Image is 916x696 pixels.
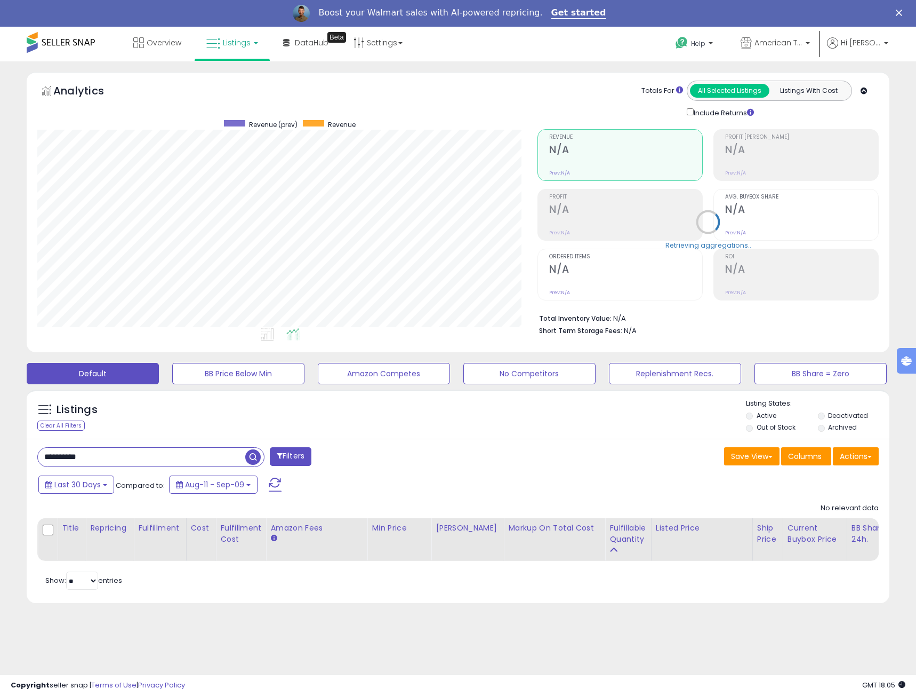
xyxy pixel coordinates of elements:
div: Include Returns [679,106,767,118]
div: Retrieving aggregations.. [665,240,751,250]
a: Overview [125,27,189,59]
label: Deactivated [828,411,868,420]
div: Amazon Fees [270,523,363,534]
i: Get Help [675,36,688,50]
div: Repricing [90,523,129,534]
div: [PERSON_NAME] [436,523,499,534]
div: Boost your Walmart sales with AI-powered repricing. [318,7,542,18]
div: Fulfillment Cost [220,523,261,545]
span: Show: entries [45,575,122,586]
label: Active [757,411,776,420]
div: Clear All Filters [37,421,85,431]
label: Out of Stock [757,423,796,432]
button: Replenishment Recs. [609,363,741,384]
span: Overview [147,37,181,48]
h5: Analytics [53,83,125,101]
button: All Selected Listings [690,84,769,98]
button: BB Price Below Min [172,363,304,384]
div: Current Buybox Price [788,523,842,545]
button: Listings With Cost [769,84,848,98]
span: Compared to: [116,480,165,491]
button: Aug-11 - Sep-09 [169,476,258,494]
a: Settings [345,27,411,59]
span: Hi [PERSON_NAME] [841,37,881,48]
div: Ship Price [757,523,778,545]
a: Help [667,28,724,61]
div: Min Price [372,523,427,534]
button: Save View [724,447,780,465]
span: Aug-11 - Sep-09 [185,479,244,490]
div: Fulfillment [138,523,181,534]
span: Listings [223,37,251,48]
span: Columns [788,451,822,462]
div: Markup on Total Cost [508,523,600,534]
span: DataHub [295,37,328,48]
th: The percentage added to the cost of goods (COGS) that forms the calculator for Min & Max prices. [504,518,605,561]
button: Columns [781,447,831,465]
div: No relevant data [821,503,879,513]
span: Help [691,39,705,48]
button: Amazon Competes [318,363,450,384]
button: Filters [270,447,311,466]
span: Last 30 Days [54,479,101,490]
div: Cost [191,523,212,534]
div: Totals For [641,86,683,96]
div: BB Share 24h. [851,523,890,545]
div: Fulfillable Quantity [609,523,646,545]
a: American Telecom Headquarters [733,27,818,61]
small: Amazon Fees. [270,534,277,543]
h5: Listings [57,402,98,417]
a: Get started [551,7,606,19]
a: Hi [PERSON_NAME] [827,37,888,61]
label: Archived [828,423,857,432]
a: Listings [198,27,266,59]
span: Revenue (prev) [249,120,298,129]
button: BB Share = Zero [754,363,887,384]
div: Title [62,523,81,534]
p: Listing States: [746,399,889,409]
span: Revenue [328,120,356,129]
button: Last 30 Days [38,476,114,494]
span: American Telecom Headquarters [754,37,802,48]
a: DataHub [275,27,336,59]
div: Listed Price [656,523,748,534]
div: Close [896,10,906,16]
img: Profile image for Adrian [293,5,310,22]
button: Default [27,363,159,384]
div: Tooltip anchor [327,32,346,43]
button: Actions [833,447,879,465]
button: No Competitors [463,363,596,384]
